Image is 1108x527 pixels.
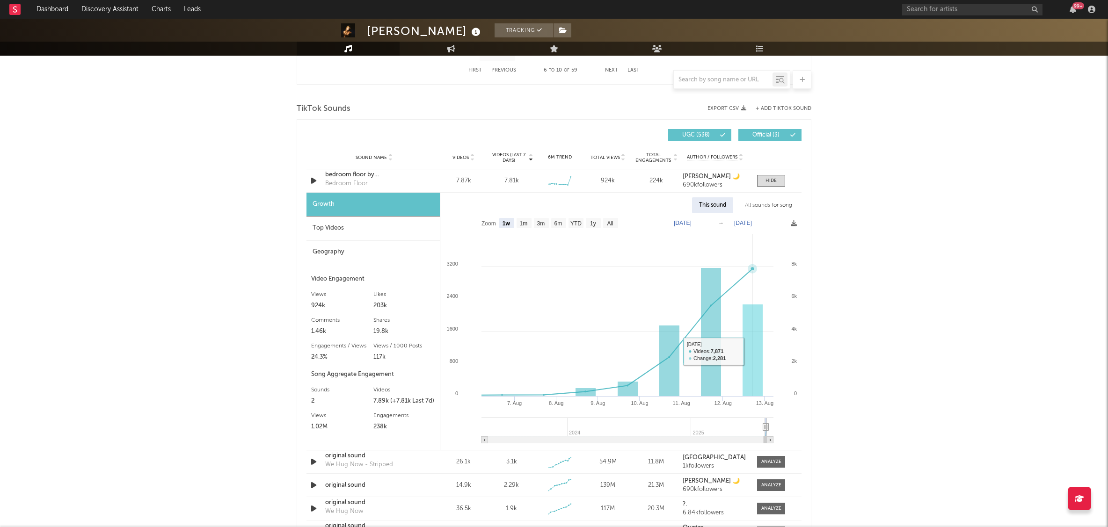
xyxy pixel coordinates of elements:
[554,220,562,227] text: 6m
[311,289,373,300] div: Views
[794,390,797,396] text: 0
[535,65,586,76] div: 6 10 59
[564,68,569,72] span: of
[683,173,740,180] strong: [PERSON_NAME] 🌙
[590,155,620,160] span: Total Views
[452,155,469,160] span: Videos
[481,220,496,227] text: Zoom
[506,457,517,467] div: 3.1k
[306,193,440,217] div: Growth
[455,390,458,396] text: 0
[718,220,724,226] text: →
[311,396,373,407] div: 2
[442,481,485,490] div: 14.9k
[506,504,517,513] div: 1.9k
[373,300,436,311] div: 203k
[570,220,582,227] text: YTD
[683,478,740,484] strong: [PERSON_NAME] 🌙
[791,261,797,267] text: 8k
[634,504,678,513] div: 20.3M
[311,410,373,421] div: Views
[586,504,630,513] div: 117M
[707,106,746,111] button: Export CSV
[503,220,510,227] text: 1w
[325,170,423,180] a: bedroom floor by [PERSON_NAME]
[746,106,811,111] button: + Add TikTok Sound
[442,176,485,186] div: 7.87k
[734,220,752,226] text: [DATE]
[447,293,458,299] text: 2400
[311,300,373,311] div: 924k
[495,23,553,37] button: Tracking
[674,132,717,138] span: UGC ( 538 )
[1072,2,1084,9] div: 99 +
[311,274,435,285] div: Video Engagement
[590,400,605,406] text: 9. Aug
[683,455,746,461] strong: [GEOGRAPHIC_DATA]
[325,460,393,469] div: We Hug Now - Stripped
[373,326,436,337] div: 19.8k
[634,457,678,467] div: 11.8M
[683,486,748,493] div: 690k followers
[672,400,690,406] text: 11. Aug
[373,289,436,300] div: Likes
[714,400,732,406] text: 12. Aug
[538,154,582,161] div: 6M Trend
[738,197,799,213] div: All sounds for song
[356,155,387,160] span: Sound Name
[683,182,748,188] div: 690k followers
[325,179,368,188] div: Bedroom Floor
[520,220,528,227] text: 1m
[607,220,613,227] text: All
[311,369,435,380] div: Song Aggregate Engagement
[311,315,373,326] div: Comments
[297,103,350,115] span: TikTok Sounds
[373,340,436,352] div: Views / 1000 Posts
[683,501,748,508] a: ?.
[325,451,423,461] div: original sound
[325,498,423,507] a: original sound
[586,457,630,467] div: 54.9M
[491,68,516,73] button: Previous
[450,358,458,364] text: 800
[634,481,678,490] div: 21.3M
[442,457,485,467] div: 26.1k
[902,4,1042,15] input: Search for artists
[586,481,630,490] div: 139M
[373,315,436,326] div: Shares
[756,106,811,111] button: + Add TikTok Sound
[605,68,618,73] button: Next
[306,217,440,240] div: Top Videos
[504,481,519,490] div: 2.29k
[549,68,554,72] span: to
[447,261,458,267] text: 3200
[1070,6,1076,13] button: 99+
[311,340,373,352] div: Engagements / Views
[674,220,692,226] text: [DATE]
[490,152,528,163] span: Videos (last 7 days)
[507,400,522,406] text: 7. Aug
[311,421,373,433] div: 1.02M
[683,455,748,461] a: [GEOGRAPHIC_DATA]
[791,326,797,332] text: 4k
[373,410,436,421] div: Engagements
[325,481,423,490] a: original sound
[590,220,596,227] text: 1y
[634,152,672,163] span: Total Engagements
[687,154,737,160] span: Author / Followers
[791,358,797,364] text: 2k
[447,326,458,332] text: 1600
[683,173,748,180] a: [PERSON_NAME] 🌙
[373,384,436,396] div: Videos
[586,176,630,186] div: 924k
[683,501,687,507] strong: ?.
[311,352,373,363] div: 24.3%
[306,240,440,264] div: Geography
[791,293,797,299] text: 6k
[756,400,773,406] text: 13. Aug
[373,352,436,363] div: 117k
[634,176,678,186] div: 224k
